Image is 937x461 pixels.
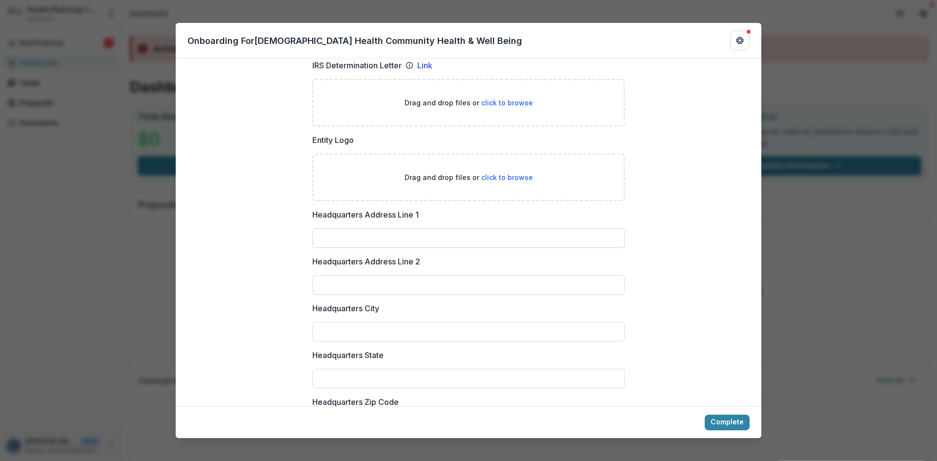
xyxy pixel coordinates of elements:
[405,98,533,108] p: Drag and drop files or
[312,256,420,267] p: Headquarters Address Line 2
[312,349,384,361] p: Headquarters State
[730,31,750,50] button: Get Help
[312,134,354,146] p: Entity Logo
[187,34,522,47] p: Onboarding For [DEMOGRAPHIC_DATA] Health Community Health & Well Being
[705,415,750,430] button: Complete
[312,396,399,408] p: Headquarters Zip Code
[312,60,402,71] p: IRS Determination Letter
[417,60,432,71] a: Link
[481,99,533,107] span: click to browse
[405,172,533,182] p: Drag and drop files or
[481,173,533,181] span: click to browse
[312,302,379,314] p: Headquarters City
[312,209,419,220] p: Headquarters Address Line 1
